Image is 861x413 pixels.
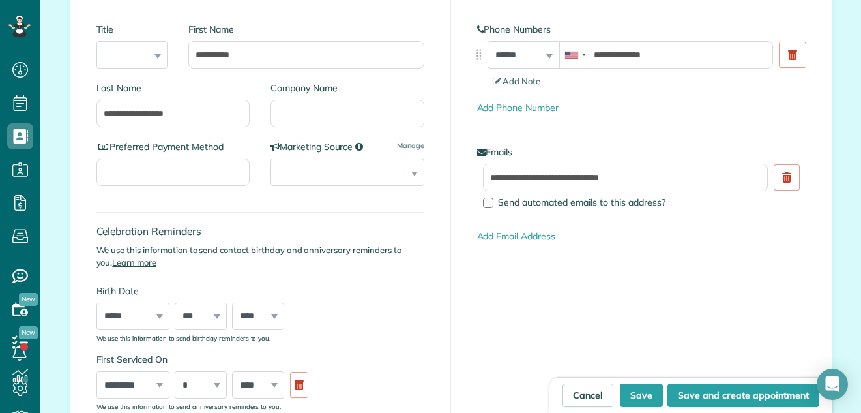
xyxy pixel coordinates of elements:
[498,196,665,208] span: Send automated emails to this address?
[96,82,250,95] label: Last Name
[96,23,168,36] label: Title
[19,293,38,306] span: New
[96,140,250,153] label: Preferred Payment Method
[493,76,541,86] span: Add Note
[667,384,819,407] button: Save and create appointment
[477,230,555,242] a: Add Email Address
[397,140,424,151] a: Manage
[817,369,848,400] div: Open Intercom Messenger
[477,102,559,114] a: Add Phone Number
[96,284,315,298] label: Birth Date
[270,140,424,153] label: Marketing Source
[270,82,424,95] label: Company Name
[560,42,590,68] div: United States: +1
[96,403,282,410] sub: We use this information to send anniversary reminders to you.
[96,226,424,237] h4: Celebration Reminders
[472,48,486,61] img: drag_indicator-119b368615184ecde3eda3c64c821f6cf29d3e2b97b89ee44bc31753036683e5.png
[112,257,156,268] a: Learn more
[188,23,424,36] label: First Name
[96,244,424,269] p: We use this information to send contact birthday and anniversary reminders to you.
[477,23,806,36] label: Phone Numbers
[96,353,315,366] label: First Serviced On
[19,326,38,339] span: New
[620,384,663,407] button: Save
[96,334,271,342] sub: We use this information to send birthday reminders to you.
[562,384,613,407] a: Cancel
[477,145,806,159] label: Emails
